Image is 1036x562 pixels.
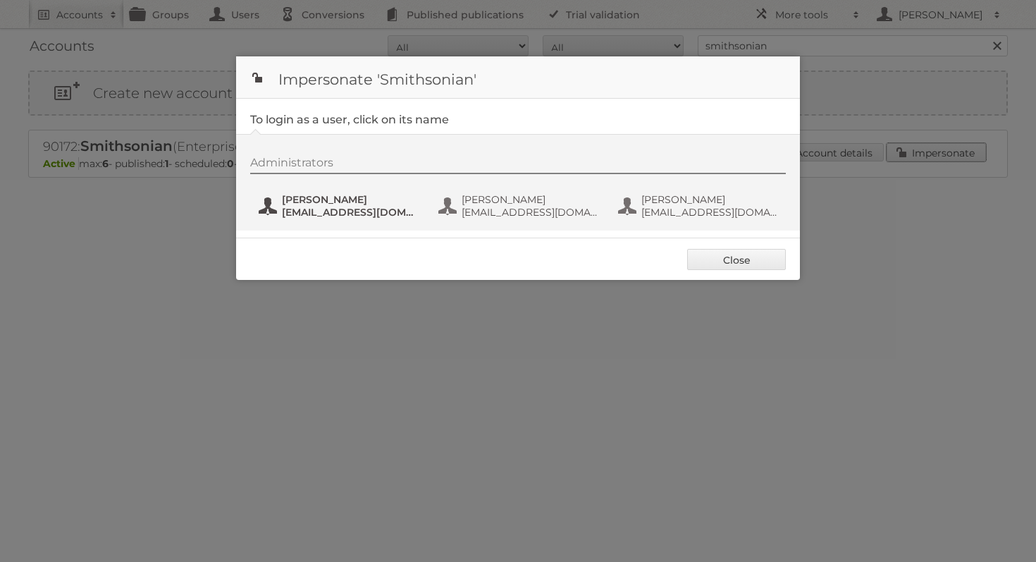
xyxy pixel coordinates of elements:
[250,113,449,126] legend: To login as a user, click on its name
[236,56,800,99] h1: Impersonate 'Smithsonian'
[282,193,419,206] span: [PERSON_NAME]
[250,156,786,174] div: Administrators
[641,206,778,219] span: [EMAIL_ADDRESS][DOMAIN_NAME]
[687,249,786,270] a: Close
[282,206,419,219] span: [EMAIL_ADDRESS][DOMAIN_NAME]
[641,193,778,206] span: [PERSON_NAME]
[257,192,423,220] button: [PERSON_NAME] [EMAIL_ADDRESS][DOMAIN_NAME]
[462,206,598,219] span: [EMAIL_ADDRESS][DOMAIN_NAME]
[462,193,598,206] span: [PERSON_NAME]
[617,192,782,220] button: [PERSON_NAME] [EMAIL_ADDRESS][DOMAIN_NAME]
[437,192,603,220] button: [PERSON_NAME] [EMAIL_ADDRESS][DOMAIN_NAME]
